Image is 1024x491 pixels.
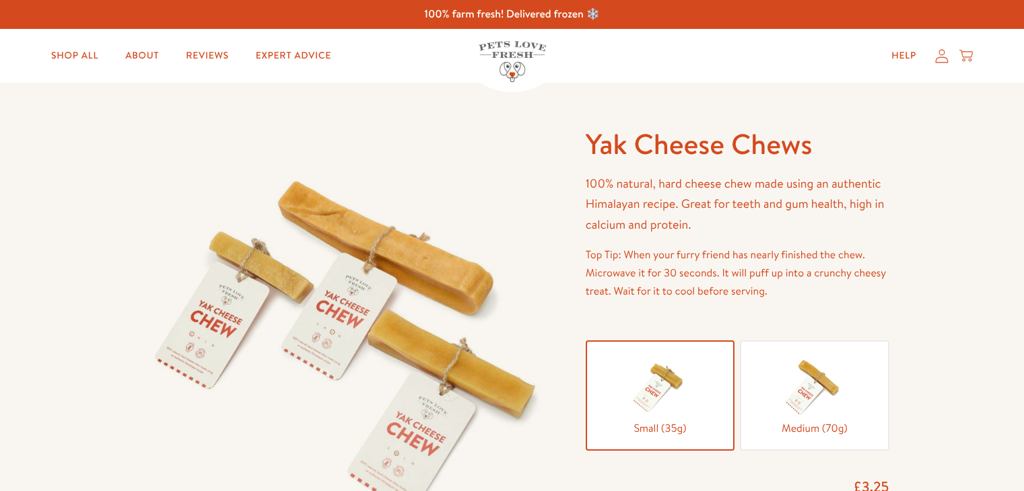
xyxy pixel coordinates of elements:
[479,41,546,82] img: Pets Love Fresh
[586,246,889,301] p: Top Tip: When your furry friend has nearly finished the chew. Microwave it for 30 seconds. It wil...
[598,420,722,438] span: Small (35g)
[175,42,239,69] a: Reviews
[752,420,877,438] span: Medium (70g)
[586,126,889,163] h1: Yak Cheese Chews
[586,174,889,235] p: 100% natural, hard cheese chew made using an authentic Himalayan recipe. Great for teeth and gum ...
[245,42,342,69] a: Expert Advice
[40,42,109,69] a: Shop All
[881,42,927,69] a: Help
[114,42,170,69] a: About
